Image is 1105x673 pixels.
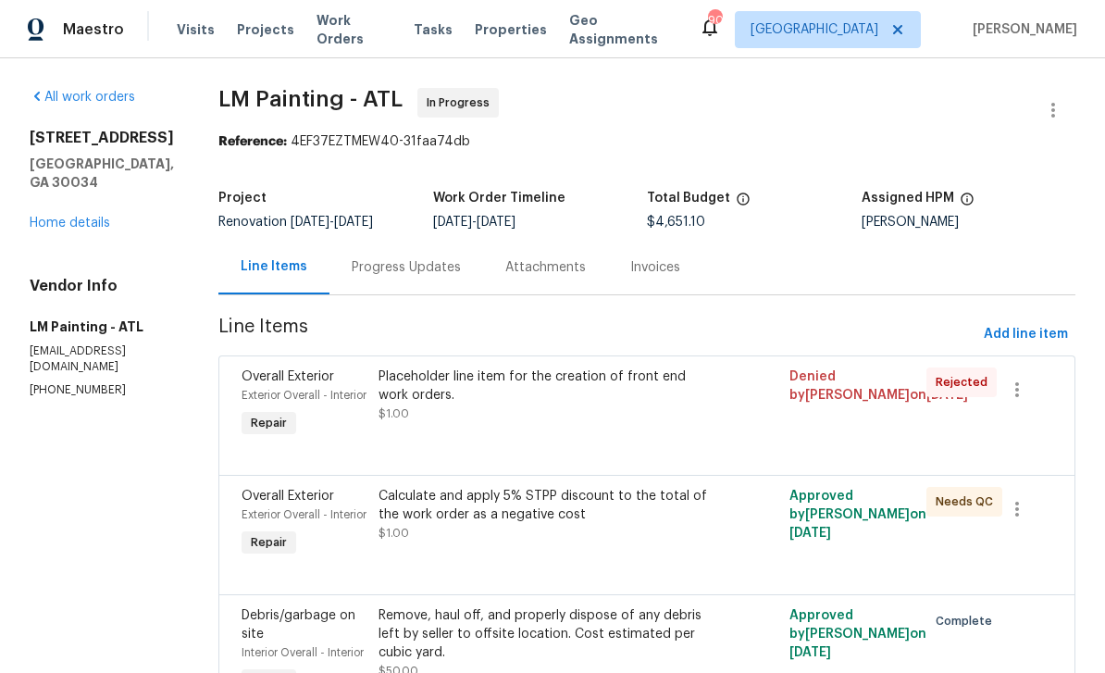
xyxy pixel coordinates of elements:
span: Properties [475,20,547,39]
p: [PHONE_NUMBER] [30,382,174,398]
span: [DATE] [433,216,472,229]
span: Approved by [PERSON_NAME] on [789,490,926,540]
h5: Work Order Timeline [433,192,565,205]
h5: LM Painting - ATL [30,318,174,336]
span: Overall Exterior [242,490,334,503]
div: Progress Updates [352,258,461,277]
h2: [STREET_ADDRESS] [30,129,174,147]
button: Add line item [976,318,1075,352]
span: Repair [243,414,294,432]
span: $1.00 [379,408,409,419]
span: - [433,216,515,229]
b: Reference: [218,135,287,148]
span: Exterior Overall - Interior [242,509,366,520]
a: All work orders [30,91,135,104]
span: Exterior Overall - Interior [242,390,366,401]
span: Debris/garbage on site [242,609,355,641]
span: Needs QC [936,492,1000,511]
span: Projects [237,20,294,39]
span: - [291,216,373,229]
div: [PERSON_NAME] [862,216,1076,229]
span: LM Painting - ATL [218,88,403,110]
span: [GEOGRAPHIC_DATA] [751,20,878,39]
span: Approved by [PERSON_NAME] on [789,609,926,659]
div: 4EF37EZTMEW40-31faa74db [218,132,1075,151]
p: [EMAIL_ADDRESS][DOMAIN_NAME] [30,343,174,375]
div: Line Items [241,257,307,276]
span: Line Items [218,318,976,352]
h4: Vendor Info [30,277,174,295]
span: Add line item [984,323,1068,346]
span: Geo Assignments [569,11,677,48]
a: Home details [30,217,110,230]
h5: Assigned HPM [862,192,954,205]
div: 90 [708,11,721,30]
span: [DATE] [789,646,831,659]
div: Remove, haul off, and properly dispose of any debris left by seller to offsite location. Cost est... [379,606,710,662]
span: Interior Overall - Interior [242,647,364,658]
div: Attachments [505,258,586,277]
span: Rejected [936,373,995,392]
span: The total cost of line items that have been proposed by Opendoor. This sum includes line items th... [736,192,751,216]
span: Complete [936,612,999,630]
div: Invoices [630,258,680,277]
span: Denied by [PERSON_NAME] on [789,370,968,402]
span: Tasks [414,23,453,36]
span: [DATE] [334,216,373,229]
span: Repair [243,533,294,552]
span: Visits [177,20,215,39]
span: [PERSON_NAME] [965,20,1077,39]
span: In Progress [427,93,497,112]
span: Maestro [63,20,124,39]
span: [DATE] [477,216,515,229]
span: The hpm assigned to this work order. [960,192,975,216]
div: Placeholder line item for the creation of front end work orders. [379,368,710,405]
span: $4,651.10 [647,216,705,229]
h5: [GEOGRAPHIC_DATA], GA 30034 [30,155,174,192]
span: Overall Exterior [242,370,334,383]
span: $1.00 [379,528,409,539]
h5: Project [218,192,267,205]
div: Calculate and apply 5% STPP discount to the total of the work order as a negative cost [379,487,710,524]
span: Renovation [218,216,373,229]
span: Work Orders [317,11,391,48]
span: [DATE] [789,527,831,540]
h5: Total Budget [647,192,730,205]
span: [DATE] [291,216,329,229]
